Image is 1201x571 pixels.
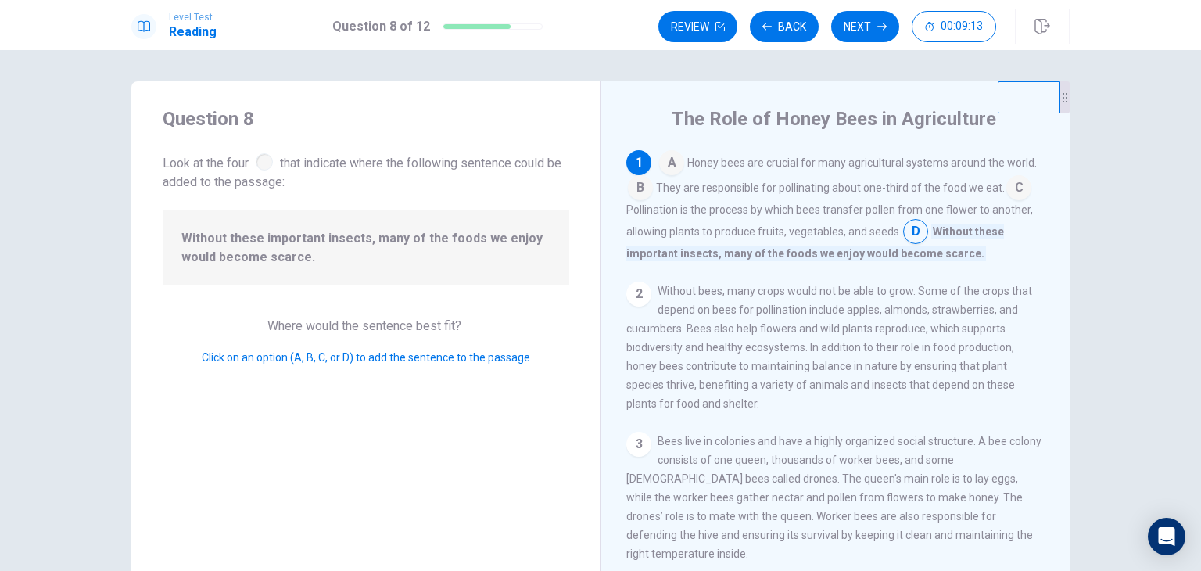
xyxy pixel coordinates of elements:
span: 00:09:13 [941,20,983,33]
button: Review [658,11,737,42]
button: Next [831,11,899,42]
h4: The Role of Honey Bees in Agriculture [672,106,996,131]
span: Look at the four that indicate where the following sentence could be added to the passage: [163,150,569,192]
span: Pollination is the process by which bees transfer pollen from one flower to another, allowing pla... [626,203,1033,238]
span: Level Test [169,12,217,23]
span: D [903,219,928,244]
h1: Question 8 of 12 [332,17,430,36]
button: 00:09:13 [912,11,996,42]
div: 1 [626,150,651,175]
button: Back [750,11,819,42]
span: A [659,150,684,175]
span: C [1006,175,1031,200]
h1: Reading [169,23,217,41]
div: Open Intercom Messenger [1148,518,1185,555]
span: Honey bees are crucial for many agricultural systems around the world. [687,156,1037,169]
div: 2 [626,282,651,307]
span: B [628,175,653,200]
span: Where would the sentence best fit? [267,318,464,333]
span: Without these important insects, many of the foods we enjoy would become scarce. [181,229,550,267]
h4: Question 8 [163,106,569,131]
div: 3 [626,432,651,457]
span: Without bees, many crops would not be able to grow. Some of the crops that depend on bees for pol... [626,285,1032,410]
span: They are responsible for pollinating about one-third of the food we eat. [656,181,1005,194]
span: Bees live in colonies and have a highly organized social structure. A bee colony consists of one ... [626,435,1041,560]
span: Click on an option (A, B, C, or D) to add the sentence to the passage [202,351,530,364]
